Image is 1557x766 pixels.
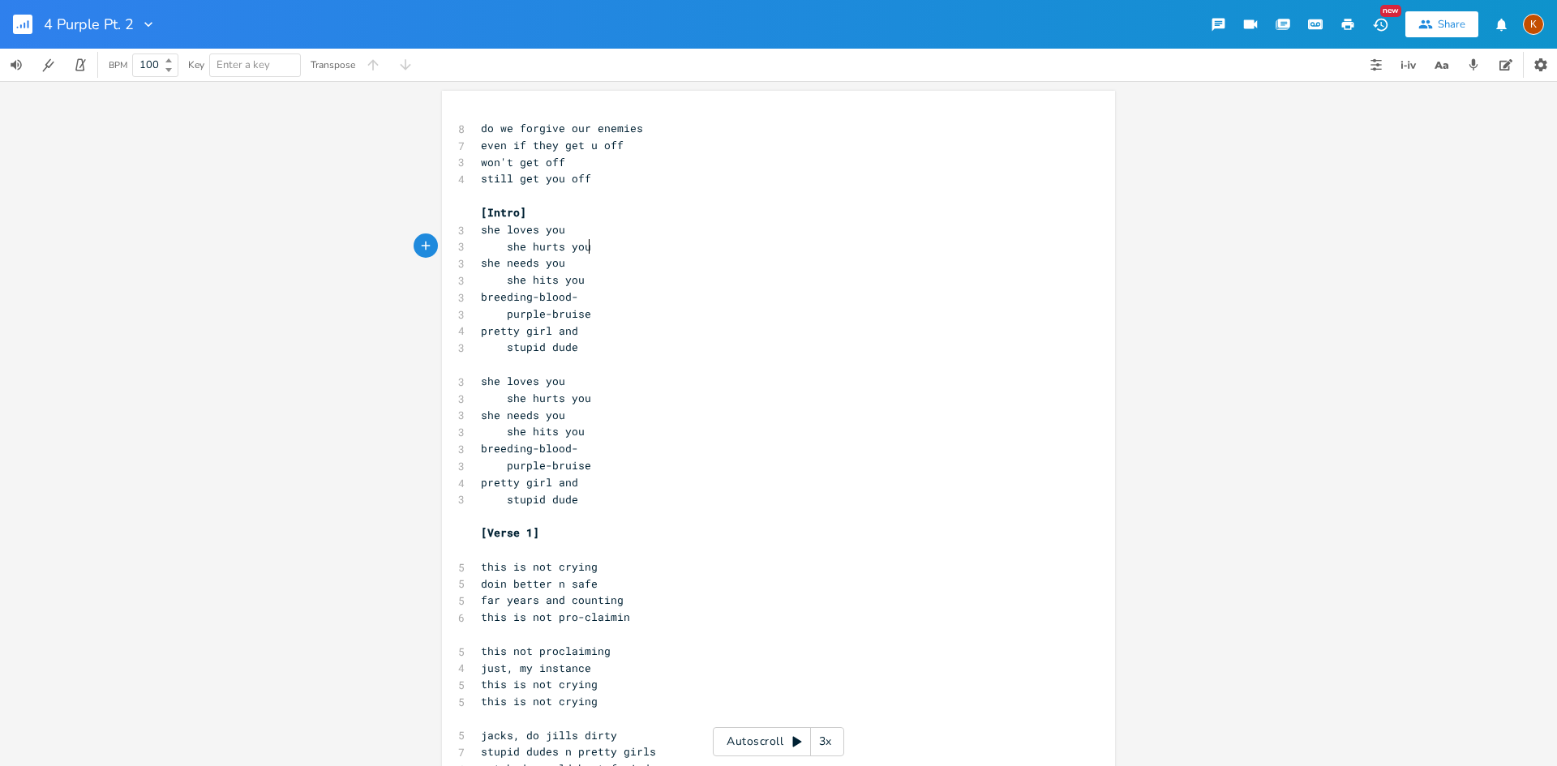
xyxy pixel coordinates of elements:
div: Autoscroll [713,727,844,756]
span: jacks, do jills dirty [481,728,617,742]
button: New [1364,10,1396,39]
span: she hits you [481,424,585,439]
button: Share [1405,11,1478,37]
span: do we forgive our enemies [481,121,643,135]
span: breeding-blood- [481,289,578,304]
span: she needs you [481,408,565,422]
span: breeding-blood- [481,441,578,456]
span: this not proclaiming [481,644,611,658]
span: she hurts you [481,391,591,405]
span: this is not crying [481,694,598,708]
span: [Verse 1] [481,525,539,540]
button: K [1523,6,1544,43]
span: just, my instance [481,661,591,675]
span: stupid dude [481,492,578,507]
span: she loves you [481,374,565,388]
div: New [1380,5,1401,17]
span: she hurts you [481,239,591,254]
span: pretty girl and [481,475,578,490]
span: 4 Purple Pt. 2 [44,17,134,32]
div: Kat [1523,14,1544,35]
span: she loves you [481,222,565,237]
span: stupid dude [481,340,578,354]
span: this is not pro-claimin [481,610,630,624]
span: even if they get u off [481,138,624,152]
span: she needs you [481,255,565,270]
span: this is not crying [481,559,598,574]
span: pretty girl and [481,323,578,338]
span: stupid dudes n pretty girls [481,744,656,759]
span: still get you off [481,171,591,186]
span: purple-bruise [481,306,591,321]
div: Transpose [311,60,355,70]
span: she hits you [481,272,585,287]
span: won't get off [481,155,565,169]
span: this is not crying [481,677,598,691]
div: 3x [811,727,840,756]
span: [Intro] [481,205,526,220]
span: far years and counting [481,593,624,607]
span: doin better n safe [481,576,598,591]
span: purple-bruise [481,458,591,473]
div: Key [188,60,204,70]
span: Enter a key [217,58,270,72]
div: BPM [109,61,127,70]
div: Share [1438,17,1465,32]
